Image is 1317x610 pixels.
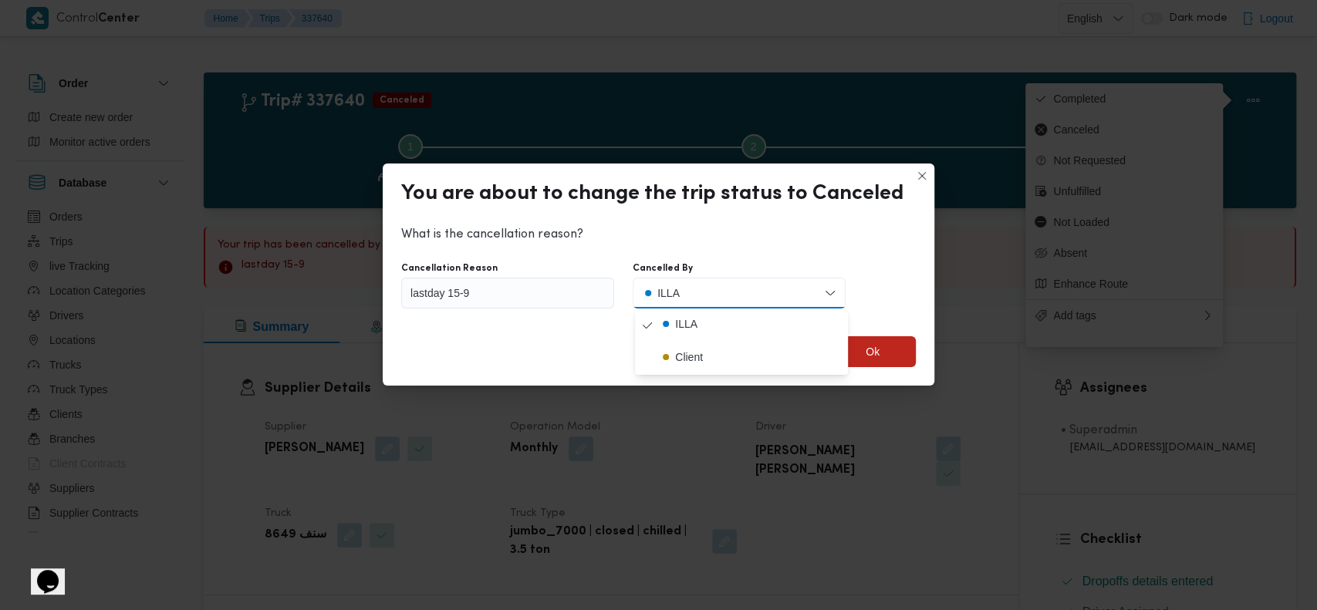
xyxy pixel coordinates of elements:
label: Cancellation Reason [401,262,498,275]
button: Closes this modal window [913,167,931,185]
div: Client [675,348,703,366]
div: ILLA [675,315,697,333]
label: Cancelled By [633,262,693,275]
div: ILLA [657,278,680,308]
button: ILLA [633,278,846,308]
div: You are about to change the trip status to Canceled [401,182,903,207]
span: Ok [866,342,880,361]
button: Ok [829,336,916,367]
iframe: chat widget [15,548,65,595]
p: What is the cancellation reason? [401,225,916,244]
input: Enter cancellation Reason [401,278,614,308]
